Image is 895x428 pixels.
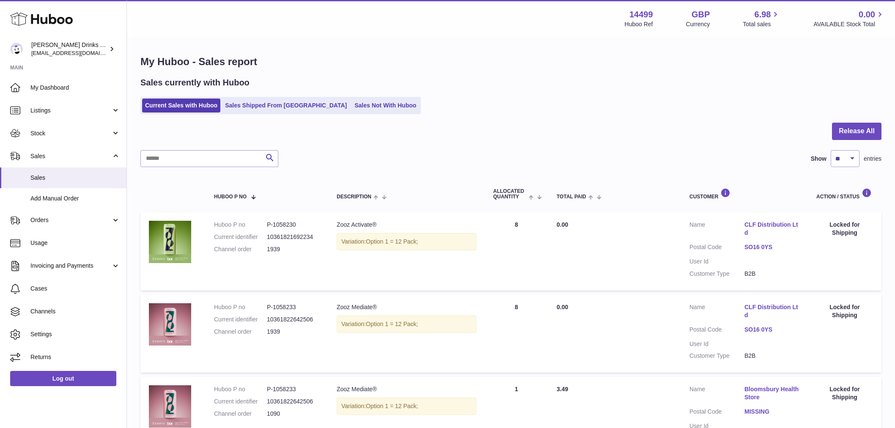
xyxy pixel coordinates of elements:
[689,326,744,336] dt: Postal Code
[214,233,267,241] dt: Current identifier
[214,316,267,324] dt: Current identifier
[267,410,320,418] dd: 1090
[832,123,881,140] button: Release All
[30,174,120,182] span: Sales
[31,49,124,56] span: [EMAIL_ADDRESS][DOMAIN_NAME]
[267,233,320,241] dd: 10361821692234
[744,326,799,334] a: SO16 0YS
[686,20,710,28] div: Currency
[30,107,111,115] span: Listings
[557,304,568,310] span: 0.00
[214,410,267,418] dt: Channel order
[337,221,476,229] div: Zooz Activate®
[557,194,586,200] span: Total paid
[214,194,247,200] span: Huboo P no
[689,258,744,266] dt: User Id
[743,9,780,28] a: 6.98 Total sales
[744,303,799,319] a: CLF Distribution Ltd
[140,55,881,69] h1: My Huboo - Sales report
[629,9,653,20] strong: 14499
[10,43,23,55] img: internalAdmin-14499@internal.huboo.com
[10,371,116,386] a: Log out
[816,221,873,237] div: Locked for Shipping
[743,20,780,28] span: Total sales
[337,316,476,333] div: Variation:
[366,321,418,327] span: Option 1 = 12 Pack;
[30,84,120,92] span: My Dashboard
[366,238,418,245] span: Option 1 = 12 Pack;
[744,385,799,401] a: Bloomsbury Health Store
[30,353,120,361] span: Returns
[149,221,191,263] img: ACTIVATE_1_9d49eb03-ef52-4e5c-b688-9860ae38d943.png
[755,9,771,20] span: 6.98
[337,398,476,415] div: Variation:
[30,216,111,224] span: Orders
[485,212,548,290] td: 8
[140,77,250,88] h2: Sales currently with Huboo
[351,99,419,112] a: Sales Not With Huboo
[267,245,320,253] dd: 1939
[267,385,320,393] dd: P-1058233
[485,295,548,373] td: 8
[30,330,120,338] span: Settings
[692,9,710,20] strong: GBP
[142,99,220,112] a: Current Sales with Huboo
[267,398,320,406] dd: 10361822642506
[222,99,350,112] a: Sales Shipped From [GEOGRAPHIC_DATA]
[267,303,320,311] dd: P-1058233
[557,386,568,392] span: 3.49
[813,9,885,28] a: 0.00 AVAILABLE Stock Total
[214,303,267,311] dt: Huboo P no
[744,270,799,278] dd: B2B
[214,328,267,336] dt: Channel order
[689,340,744,348] dt: User Id
[214,385,267,393] dt: Huboo P no
[149,385,191,428] img: MEDIATE_1_68be7b9d-234d-4eb2-b0ee-639b03038b08.png
[366,403,418,409] span: Option 1 = 12 Pack;
[689,221,744,239] dt: Name
[267,328,320,336] dd: 1939
[30,195,120,203] span: Add Manual Order
[267,316,320,324] dd: 10361822642506
[214,221,267,229] dt: Huboo P no
[337,233,476,250] div: Variation:
[30,129,111,137] span: Stock
[337,303,476,311] div: Zooz Mediate®
[811,155,826,163] label: Show
[493,189,527,200] span: ALLOCATED Quantity
[816,303,873,319] div: Locked for Shipping
[214,245,267,253] dt: Channel order
[744,352,799,360] dd: B2B
[689,408,744,418] dt: Postal Code
[689,243,744,253] dt: Postal Code
[337,194,371,200] span: Description
[267,221,320,229] dd: P-1058230
[149,303,191,346] img: MEDIATE_1_68be7b9d-234d-4eb2-b0ee-639b03038b08.png
[30,262,111,270] span: Invoicing and Payments
[744,408,799,416] a: MISSING
[689,303,744,321] dt: Name
[30,307,120,316] span: Channels
[744,221,799,237] a: CLF Distribution Ltd
[337,385,476,393] div: Zooz Mediate®
[816,385,873,401] div: Locked for Shipping
[816,188,873,200] div: Action / Status
[31,41,107,57] div: [PERSON_NAME] Drinks LTD (t/a Zooz)
[864,155,881,163] span: entries
[689,352,744,360] dt: Customer Type
[557,221,568,228] span: 0.00
[214,398,267,406] dt: Current identifier
[689,385,744,403] dt: Name
[859,9,875,20] span: 0.00
[625,20,653,28] div: Huboo Ref
[813,20,885,28] span: AVAILABLE Stock Total
[30,285,120,293] span: Cases
[744,243,799,251] a: SO16 0YS
[30,239,120,247] span: Usage
[689,270,744,278] dt: Customer Type
[30,152,111,160] span: Sales
[689,188,799,200] div: Customer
